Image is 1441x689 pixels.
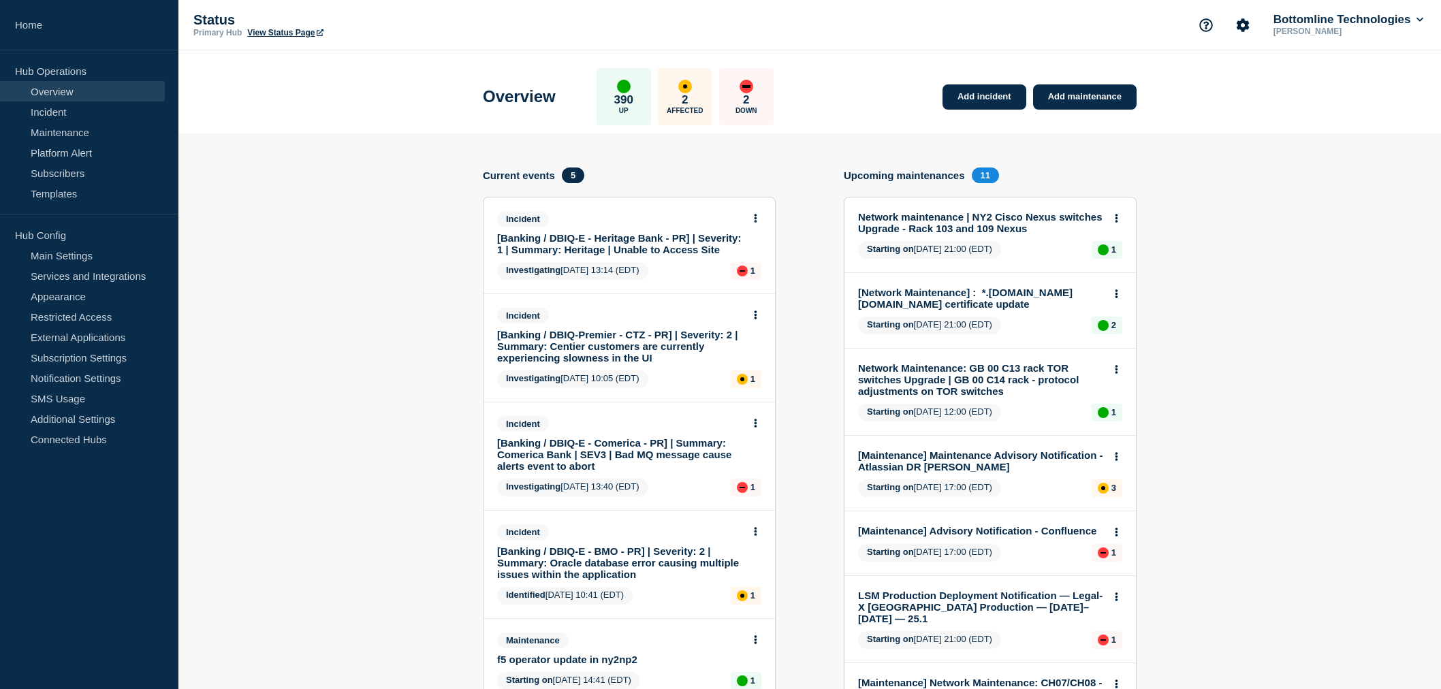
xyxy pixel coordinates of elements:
a: Network maintenance | NY2 Cisco Nexus switches Upgrade - Rack 103 and 109 Nexus [858,211,1104,234]
p: 1 [1111,635,1116,645]
div: up [1098,320,1109,331]
a: [Banking / DBIQ-E - BMO - PR] | Severity: 2 | Summary: Oracle database error causing multiple iss... [497,545,743,580]
h4: Current events [483,170,555,181]
span: [DATE] 13:40 (EDT) [497,479,648,496]
div: affected [737,590,748,601]
div: affected [678,80,692,93]
span: [DATE] 10:05 (EDT) [497,370,648,388]
span: [DATE] 17:00 (EDT) [858,544,1001,562]
p: 1 [750,374,755,384]
p: Down [735,107,757,114]
p: 3 [1111,483,1116,493]
span: Incident [497,211,549,227]
a: [Banking / DBIQ-Premier - CTZ - PR] | Severity: 2 | Summary: Centier customers are currently expe... [497,329,743,364]
span: Starting on [867,634,914,644]
button: Bottomline Technologies [1271,13,1426,27]
span: [DATE] 21:00 (EDT) [858,241,1001,259]
div: down [1098,547,1109,558]
span: Investigating [506,373,560,383]
p: 1 [1111,407,1116,417]
span: Starting on [867,244,914,254]
p: 1 [1111,244,1116,255]
a: Add incident [943,84,1026,110]
span: Identified [506,590,545,600]
span: [DATE] 17:00 (EDT) [858,479,1001,497]
p: Up [619,107,629,114]
a: LSM Production Deployment Notification — Legal-X [GEOGRAPHIC_DATA] Production — [DATE]–[DATE] — 25.1 [858,590,1104,624]
div: down [737,266,748,276]
p: Affected [667,107,703,114]
span: [DATE] 13:14 (EDT) [497,262,648,280]
a: [Network Maintenance] : *.[DOMAIN_NAME] [DOMAIN_NAME] certificate update [858,287,1104,310]
p: 1 [750,675,755,686]
button: Account settings [1229,11,1257,39]
h1: Overview [483,87,556,106]
span: Incident [497,524,549,540]
span: Starting on [506,675,553,685]
p: Status [193,12,466,28]
span: Incident [497,308,549,323]
div: up [737,675,748,686]
p: 1 [750,590,755,600]
span: Starting on [867,406,914,417]
a: Network Maintenance: GB 00 C13 rack TOR switches Upgrade | GB 00 C14 rack - protocol adjustments ... [858,362,1104,397]
p: [PERSON_NAME] [1271,27,1412,36]
div: up [1098,244,1109,255]
span: [DATE] 21:00 (EDT) [858,317,1001,334]
a: [Maintenance] Maintenance Advisory Notification - Atlassian DR [PERSON_NAME] [858,449,1104,472]
a: Add maintenance [1033,84,1137,110]
div: affected [737,374,748,385]
p: 2 [682,93,688,107]
div: down [1098,635,1109,645]
div: up [617,80,631,93]
span: [DATE] 12:00 (EDT) [858,404,1001,421]
a: [Banking / DBIQ-E - Heritage Bank - PR] | Severity: 1 | Summary: Heritage | Unable to Access Site [497,232,743,255]
span: Starting on [867,482,914,492]
span: [DATE] 21:00 (EDT) [858,631,1001,649]
div: affected [1098,483,1109,494]
h4: Upcoming maintenances [844,170,965,181]
div: down [740,80,753,93]
p: 2 [743,93,749,107]
span: 11 [972,167,999,183]
p: 1 [750,266,755,276]
a: [Maintenance] Advisory Notification - Confluence [858,525,1104,536]
button: Support [1192,11,1220,39]
span: Incident [497,416,549,432]
span: Starting on [867,319,914,330]
span: Starting on [867,547,914,557]
p: Primary Hub [193,28,242,37]
span: Maintenance [497,632,569,648]
p: 1 [750,482,755,492]
span: [DATE] 10:41 (EDT) [497,587,633,605]
span: Investigating [506,265,560,275]
a: f5 operator update in ny2np2 [497,654,743,665]
span: 5 [562,167,584,183]
div: up [1098,407,1109,418]
p: 2 [1111,320,1116,330]
a: View Status Page [247,28,323,37]
div: down [737,482,748,493]
span: Investigating [506,481,560,492]
p: 1 [1111,547,1116,558]
a: [Banking / DBIQ-E - Comerica - PR] | Summary: Comerica Bank | SEV3 | Bad MQ message cause alerts ... [497,437,743,472]
p: 390 [614,93,633,107]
